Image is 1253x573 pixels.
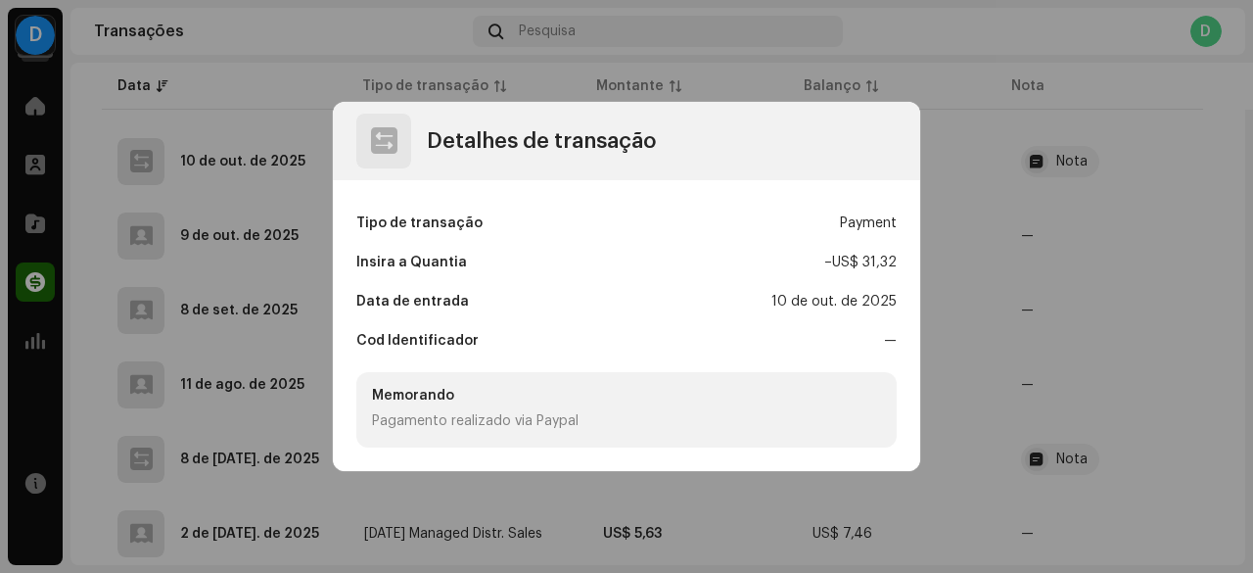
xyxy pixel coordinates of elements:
[356,243,467,282] div: Insira a Quantia
[884,321,897,360] div: —
[372,388,881,404] div: Memorando
[427,129,657,153] div: Detalhes de transação
[372,411,881,432] div: Pagamento realizado via Paypal
[771,282,897,321] div: 10 de out. de 2025
[356,204,483,243] div: Tipo de transação
[356,282,469,321] div: Data de entrada
[824,243,897,282] div: US$ 31,32
[840,204,897,243] div: Payment
[824,256,832,269] span: –
[356,321,479,360] div: Cod Identificador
